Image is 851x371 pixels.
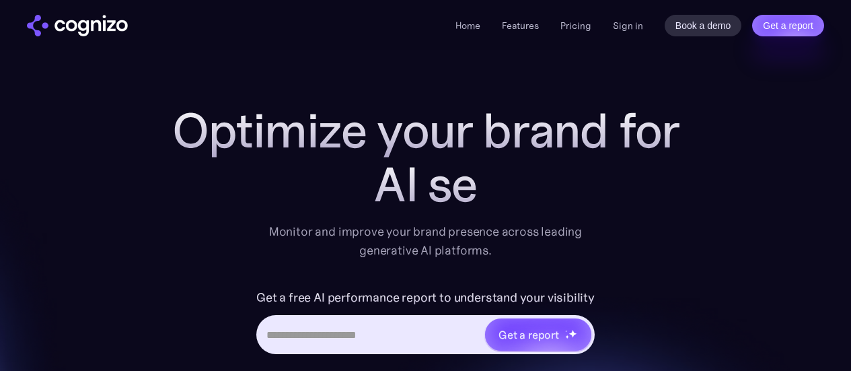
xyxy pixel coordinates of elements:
a: Get a report [752,15,824,36]
a: Pricing [560,20,591,32]
a: Features [502,20,539,32]
img: star [565,330,567,332]
img: star [568,329,577,338]
div: Get a report [498,327,559,343]
img: star [565,335,570,339]
img: cognizo logo [27,15,128,36]
div: Monitor and improve your brand presence across leading generative AI platforms. [260,222,591,260]
form: Hero URL Input Form [256,287,595,361]
a: Sign in [613,18,643,34]
div: AI se [157,158,695,211]
a: home [27,15,128,36]
label: Get a free AI performance report to understand your visibility [256,287,595,308]
a: Get a reportstarstarstar [484,317,593,352]
h1: Optimize your brand for [157,104,695,158]
a: Book a demo [665,15,742,36]
a: Home [455,20,480,32]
